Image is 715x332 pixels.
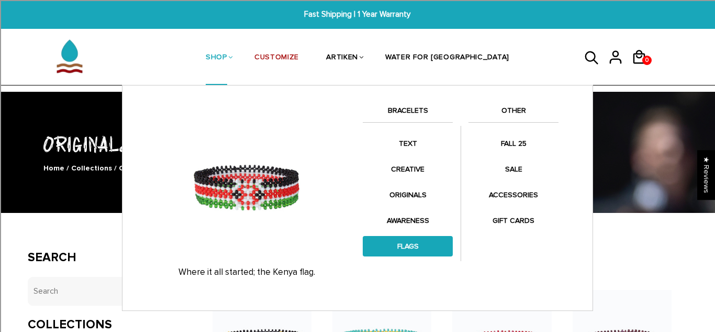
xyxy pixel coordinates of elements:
span: 0 [643,53,651,68]
div: Sort A > Z [4,4,711,14]
div: Options [4,42,711,51]
a: GIFT CARDS [468,210,558,231]
a: ORIGINALS [363,185,453,205]
div: Delete [4,33,711,42]
a: CUSTOMIZE [254,30,299,86]
span: Fast Shipping | 1 Year Warranty [221,8,494,20]
div: Sort New > Old [4,14,711,23]
p: Where it all started; the Kenya flag. [141,267,352,277]
a: TEXT [363,133,453,154]
a: CREATIVE [363,159,453,179]
a: FLAGS [363,236,453,256]
div: Move To ... [4,70,711,80]
a: ACCESSORIES [468,185,558,205]
div: Click to open Judge.me floating reviews tab [697,150,715,200]
div: Sign out [4,51,711,61]
a: AWARENESS [363,210,453,231]
a: WATER FOR [GEOGRAPHIC_DATA] [385,30,509,86]
a: BRACELETS [363,104,453,122]
div: Move To ... [4,23,711,33]
a: SALE [468,159,558,179]
a: ARTIKEN [326,30,358,86]
a: FALL 25 [468,133,558,154]
a: 0 [631,68,655,70]
a: OTHER [468,104,558,122]
div: Rename [4,61,711,70]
